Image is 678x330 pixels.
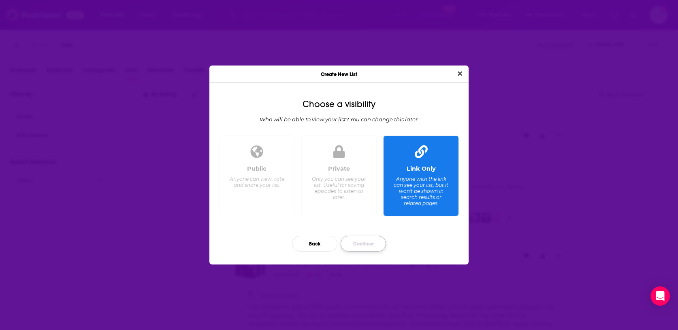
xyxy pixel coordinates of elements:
div: Private [328,165,350,172]
div: Open Intercom Messenger [650,286,670,306]
button: Continue [341,236,386,252]
div: Anyone with the link can see your list, but it won't be shown in search results or related pages. [393,176,449,206]
div: Anyone can view, rate and share your list. [229,176,285,188]
button: Back [292,236,337,252]
div: Create New List [209,66,469,83]
div: Who will be able to view your list? You can change this later. [216,116,462,123]
div: Link Only [407,165,436,172]
div: Only you can see your list. Useful for saving episodes to listen to later. [311,176,367,200]
button: Close [454,69,465,79]
div: Choose a visibility [216,99,462,110]
div: Public [247,165,267,172]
